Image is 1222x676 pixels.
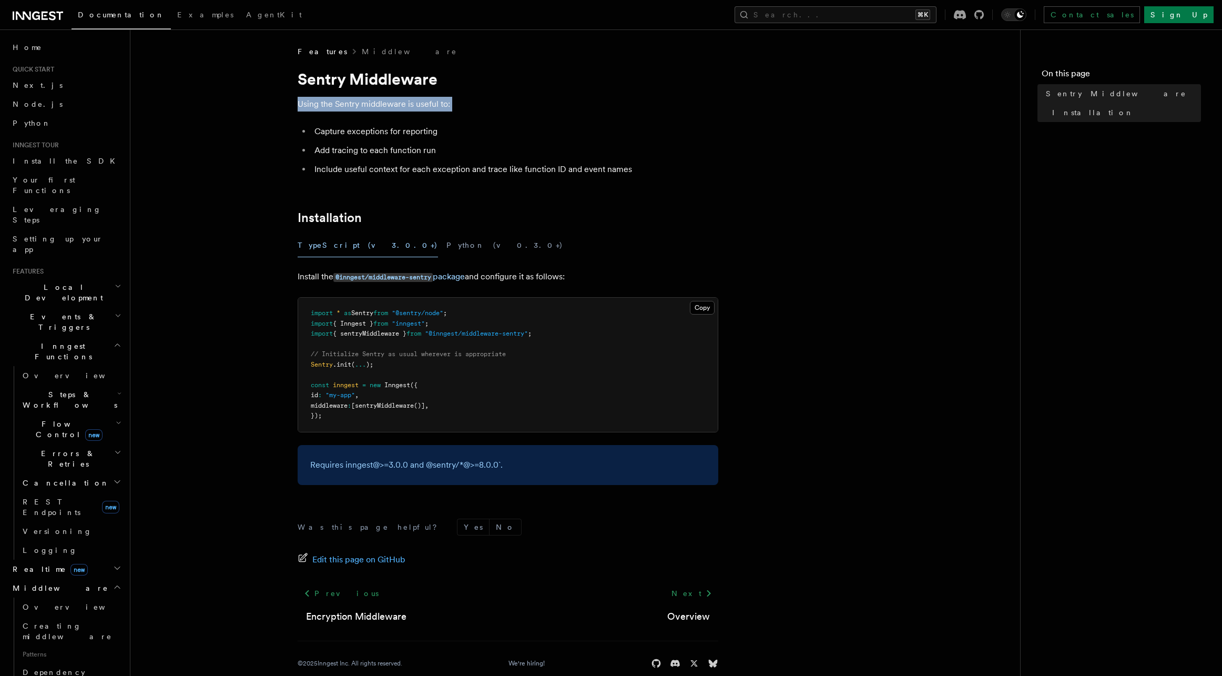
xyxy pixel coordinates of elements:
[443,309,447,317] span: ;
[311,402,348,409] span: middleware
[306,609,406,624] a: Encryption Middleware
[8,114,124,133] a: Python
[333,330,406,337] span: { sentryMiddleware }
[392,309,443,317] span: "@sentry/node"
[312,552,405,567] span: Edit this page on GitHub
[8,282,115,303] span: Local Development
[425,402,429,409] span: ,
[18,646,124,663] span: Patterns
[177,11,233,19] span: Examples
[18,473,124,492] button: Cancellation
[325,391,355,399] span: "my-app"
[310,458,706,472] p: Requires inngest@>=3.0.0 and @sentry/*@>=8.0.0`.
[425,320,429,327] span: ;
[13,81,63,89] span: Next.js
[8,95,124,114] a: Node.js
[311,143,718,158] li: Add tracing to each function run
[18,419,116,440] span: Flow Control
[490,519,521,535] button: No
[351,361,355,368] span: (
[23,622,112,641] span: Creating middleware
[311,309,333,317] span: import
[13,205,101,224] span: Leveraging Steps
[366,361,373,368] span: );
[85,429,103,441] span: new
[392,320,425,327] span: "inngest"
[8,307,124,337] button: Events & Triggers
[18,478,109,488] span: Cancellation
[8,560,124,579] button: Realtimenew
[735,6,936,23] button: Search...⌘K
[446,234,563,257] button: Python (v0.3.0+)
[406,330,421,337] span: from
[8,229,124,259] a: Setting up your app
[298,659,402,668] div: © 2025 Inngest Inc. All rights reserved.
[333,271,465,281] a: @inngest/middleware-sentrypackage
[13,119,51,127] span: Python
[18,366,124,385] a: Overview
[70,564,88,576] span: new
[298,69,718,88] h1: Sentry Middleware
[8,141,59,149] span: Inngest tour
[18,541,124,560] a: Logging
[8,579,124,598] button: Middleware
[298,234,438,257] button: TypeScript (v3.0.0+)
[508,659,545,668] a: We're hiring!
[311,361,333,368] span: Sentry
[311,381,329,389] span: const
[18,444,124,473] button: Errors & Retries
[8,278,124,307] button: Local Development
[425,330,528,337] span: "@inngest/middleware-sentry"
[333,361,351,368] span: .init
[1044,6,1140,23] a: Contact sales
[298,210,362,225] a: Installation
[915,9,930,20] kbd: ⌘K
[171,3,240,28] a: Examples
[384,381,410,389] span: Inngest
[240,3,308,28] a: AgentKit
[298,97,718,112] p: Using the Sentry middleware is useful to:
[667,609,710,624] a: Overview
[410,381,417,389] span: ({
[528,330,532,337] span: ;
[13,42,42,53] span: Home
[23,546,77,554] span: Logging
[351,309,373,317] span: Sentry
[8,65,54,74] span: Quick start
[8,341,114,362] span: Inngest Functions
[102,501,119,513] span: new
[298,269,718,285] p: Install the and configure it as follows:
[18,385,124,415] button: Steps & Workflows
[362,46,457,57] a: Middleware
[311,330,333,337] span: import
[246,11,302,19] span: AgentKit
[13,100,63,108] span: Node.js
[1001,8,1026,21] button: Toggle dark mode
[18,415,124,444] button: Flow Controlnew
[8,366,124,560] div: Inngest Functions
[18,492,124,522] a: REST Endpointsnew
[8,38,124,57] a: Home
[8,267,44,276] span: Features
[362,381,366,389] span: =
[344,309,351,317] span: as
[311,320,333,327] span: import
[311,124,718,139] li: Capture exceptions for reporting
[311,391,318,399] span: id
[8,152,124,170] a: Install the SDK
[311,412,322,419] span: });
[665,584,718,603] a: Next
[8,170,124,200] a: Your first Functions
[348,402,351,409] span: :
[18,522,124,541] a: Versioning
[78,11,165,19] span: Documentation
[351,402,355,409] span: [
[373,320,388,327] span: from
[1046,88,1186,99] span: Sentry Middleware
[457,519,489,535] button: Yes
[13,176,75,195] span: Your first Functions
[18,389,117,410] span: Steps & Workflows
[8,311,115,332] span: Events & Triggers
[370,381,381,389] span: new
[355,361,366,368] span: ...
